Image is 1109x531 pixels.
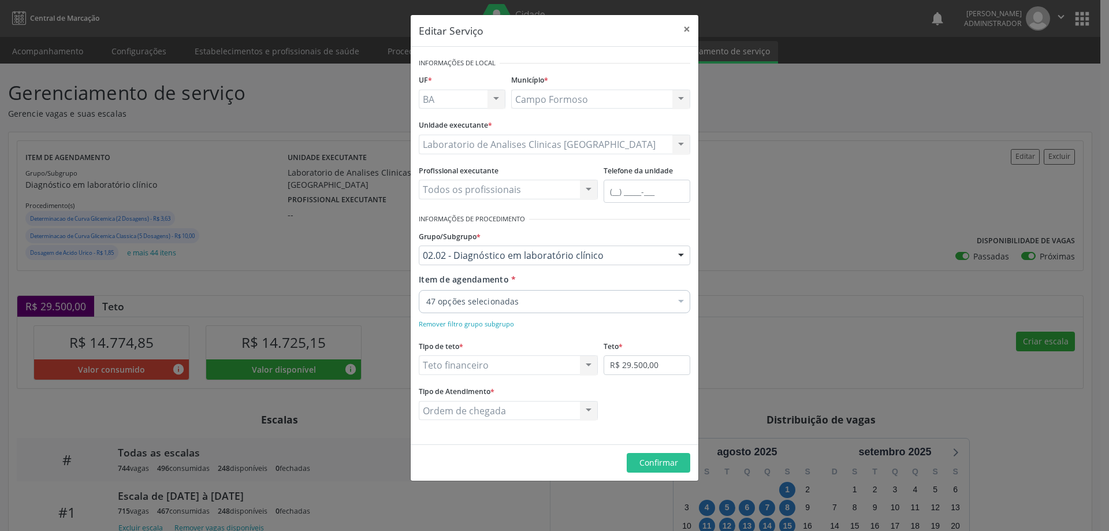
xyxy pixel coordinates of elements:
[419,337,463,355] label: Tipo de teto
[419,383,494,401] label: Tipo de Atendimento
[511,72,548,90] label: Município
[604,162,673,180] label: Telefone da unidade
[419,318,514,329] a: Remover filtro grupo subgrupo
[627,453,690,473] button: Confirmar
[675,15,698,43] button: Close
[604,180,690,203] input: (__) _____-___
[419,228,481,246] label: Grupo/Subgrupo
[419,23,483,38] h5: Editar Serviço
[419,58,496,68] small: Informações de Local
[604,337,623,355] label: Teto
[419,274,509,285] span: Item de agendamento
[419,117,492,135] label: Unidade executante
[419,320,514,328] small: Remover filtro grupo subgrupo
[639,457,678,468] span: Confirmar
[423,250,667,261] span: 02.02 - Diagnóstico em laboratório clínico
[426,296,671,307] span: 47 opções selecionadas
[419,214,525,224] small: Informações de Procedimento
[419,72,432,90] label: UF
[419,162,498,180] label: Profissional executante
